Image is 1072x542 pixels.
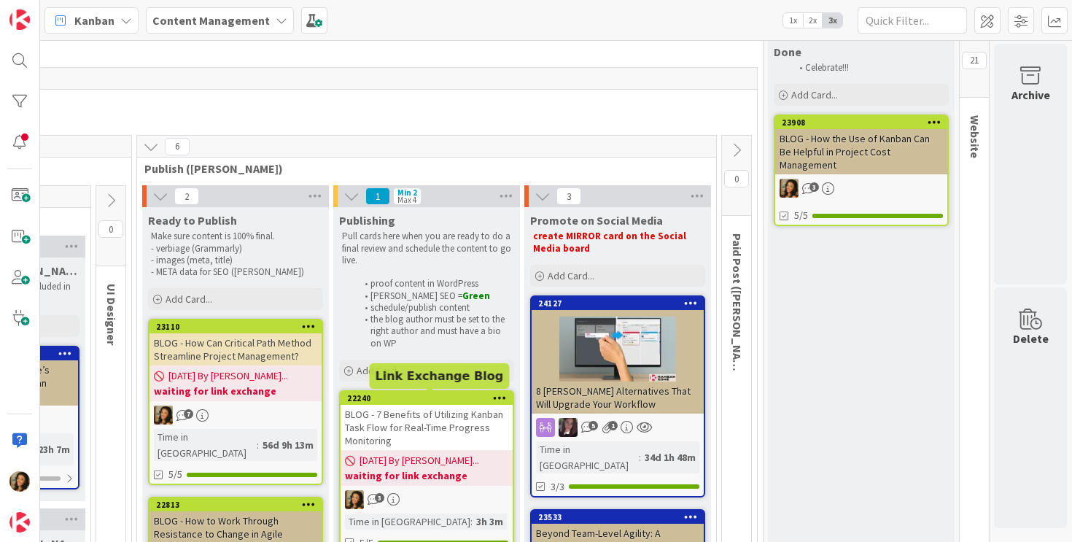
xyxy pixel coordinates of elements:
div: 22813 [149,498,322,511]
div: 22240 [341,392,513,405]
span: : [470,514,473,530]
div: Archive [1011,86,1050,104]
div: CL [775,179,947,198]
a: 23110BLOG - How Can Critical Path Method Streamline Project Management?[DATE] By [PERSON_NAME]...... [148,319,323,485]
span: 1x [783,13,803,28]
div: 8 [PERSON_NAME] Alternatives That Will Upgrade Your Workflow [532,382,704,414]
div: 23110 [149,320,322,333]
div: 22813 [156,500,322,510]
div: BLOG - 7 Benefits of Utilizing Kanban Task Flow for Real-Time Progress Monitoring [341,405,513,450]
div: 24127 [538,298,704,309]
div: 23110BLOG - How Can Critical Path Method Streamline Project Management? [149,320,322,365]
span: 1 [365,187,390,205]
div: Time in [GEOGRAPHIC_DATA] [345,514,470,530]
span: : [639,449,641,465]
span: 5/5 [168,467,182,482]
input: Quick Filter... [858,7,967,34]
p: Pull cards here when you are ready to do a final review and schedule the content to go live. [342,231,511,266]
li: [PERSON_NAME] SEO = [357,290,512,302]
div: 22240 [347,393,513,403]
span: Website [968,115,982,158]
span: 1 [608,421,618,430]
span: Promote on Social Media [530,213,663,228]
span: 7 [184,409,193,419]
p: - META data for SEO ([PERSON_NAME]) [151,266,320,278]
strong: Green [462,290,490,302]
li: schedule/publish content [357,302,512,314]
span: Publishing [339,213,395,228]
img: TD [559,418,578,437]
div: 24127 [532,297,704,310]
span: 0 [724,170,749,187]
span: 3x [823,13,842,28]
span: 5 [589,421,598,430]
span: UI Designer [104,284,119,345]
img: avatar [9,512,30,533]
img: Visit kanbanzone.com [9,9,30,30]
div: 23533 [538,512,704,522]
a: 241278 [PERSON_NAME] Alternatives That Will Upgrade Your WorkflowTDTime in [GEOGRAPHIC_DATA]:34d ... [530,295,705,498]
div: Min 2 [397,189,417,196]
span: [DATE] By [PERSON_NAME]... [360,453,479,468]
span: 6 [165,138,190,155]
span: 5/5 [794,208,808,223]
span: Kanban [74,12,114,29]
span: 3 [809,182,819,192]
div: CL [341,490,513,509]
p: - verbiage (Grammarly) [151,243,320,255]
li: Celebrate!!! [791,62,947,74]
div: 23533 [532,511,704,524]
h5: Link Exchange Blog [376,369,504,383]
div: Time in [GEOGRAPHIC_DATA] [536,441,639,473]
span: : [257,437,259,453]
span: Paid Post (Christine) [730,233,745,383]
div: 241278 [PERSON_NAME] Alternatives That Will Upgrade Your Workflow [532,297,704,414]
img: CL [345,490,364,509]
div: 23908 [782,117,947,128]
p: Make sure content is 100% final. [151,231,320,242]
div: 23908BLOG - How the Use of Kanban Can Be Helpful in Project Cost Management [775,116,947,174]
p: - images (meta, title) [151,255,320,266]
img: CL [780,179,799,198]
div: TD [532,418,704,437]
span: Publish (Christine) [144,161,698,176]
div: 21d 23h 7m [15,441,74,457]
span: 3/3 [551,479,564,495]
div: Max 4 [397,196,416,204]
div: 23908 [775,116,947,129]
b: Content Management [152,13,270,28]
strong: create MIRROR card on the Social Media board [533,230,688,254]
span: Add Card... [357,364,403,377]
div: BLOG - How Can Critical Path Method Streamline Project Management? [149,333,322,365]
img: CL [154,406,173,425]
li: the blog author must be set to the right author and must have a bio on WP [357,314,512,349]
div: 56d 9h 13m [259,437,317,453]
b: waiting for link exchange [345,468,508,483]
div: 23110 [156,322,322,332]
div: 34d 1h 48m [641,449,699,465]
span: Add Card... [548,269,594,282]
div: 3h 3m [473,514,507,530]
img: CL [9,471,30,492]
div: 22240BLOG - 7 Benefits of Utilizing Kanban Task Flow for Real-Time Progress Monitoring [341,392,513,450]
div: Delete [1013,330,1049,347]
span: 2x [803,13,823,28]
a: 23908BLOG - How the Use of Kanban Can Be Helpful in Project Cost ManagementCL5/5 [774,115,949,226]
span: [DATE] By [PERSON_NAME]... [168,368,288,384]
span: 2 [174,187,199,205]
b: waiting for link exchange [154,384,317,398]
div: CL [149,406,322,425]
span: 0 [98,220,123,238]
li: proof content in WordPress [357,278,512,290]
span: 3 [556,187,581,205]
span: 3 [375,493,384,503]
div: BLOG - How the Use of Kanban Can Be Helpful in Project Cost Management [775,129,947,174]
span: Add Card... [791,88,838,101]
span: Add Card... [166,293,212,306]
span: 21 [962,52,987,69]
span: Done [774,44,801,59]
div: Time in [GEOGRAPHIC_DATA] [154,429,257,461]
span: Ready to Publish [148,213,237,228]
